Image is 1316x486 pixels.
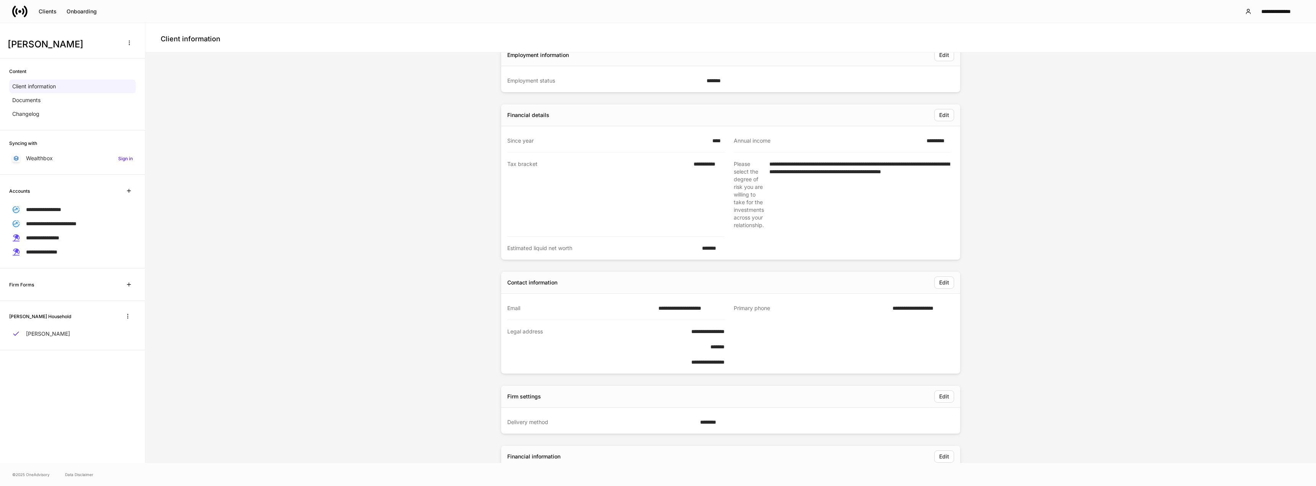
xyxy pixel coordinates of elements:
[507,137,708,145] div: Since year
[9,140,37,147] h6: Syncing with
[934,109,954,121] button: Edit
[65,471,93,478] a: Data Disclaimer
[507,304,654,312] div: Email
[507,77,702,85] div: Employment status
[26,154,53,162] p: Wealthbox
[9,68,26,75] h6: Content
[507,328,672,366] div: Legal address
[934,276,954,289] button: Edit
[9,327,136,341] a: [PERSON_NAME]
[507,418,695,426] div: Delivery method
[734,304,888,312] div: Primary phone
[734,137,922,145] div: Annual income
[934,390,954,403] button: Edit
[507,453,560,460] div: Financial information
[12,83,56,90] p: Client information
[9,80,136,93] a: Client information
[8,38,118,50] h3: [PERSON_NAME]
[26,330,70,338] p: [PERSON_NAME]
[39,9,57,14] div: Clients
[12,96,41,104] p: Documents
[939,394,949,399] div: Edit
[67,9,97,14] div: Onboarding
[9,313,71,320] h6: [PERSON_NAME] Household
[9,107,136,121] a: Changelog
[161,34,220,44] h4: Client information
[507,244,697,252] div: Estimated liquid net worth
[934,49,954,61] button: Edit
[9,187,30,195] h6: Accounts
[118,155,133,162] h6: Sign in
[507,160,689,229] div: Tax bracket
[507,279,557,286] div: Contact information
[9,281,34,288] h6: Firm Forms
[507,51,569,59] div: Employment information
[9,93,136,107] a: Documents
[939,112,949,118] div: Edit
[12,471,50,478] span: © 2025 OneAdvisory
[939,280,949,285] div: Edit
[507,111,549,119] div: Financial details
[12,110,39,118] p: Changelog
[939,454,949,459] div: Edit
[9,151,136,165] a: WealthboxSign in
[939,52,949,58] div: Edit
[507,393,541,400] div: Firm settings
[734,160,765,229] div: Please select the degree of risk you are willing to take for the investments across your relation...
[34,5,62,18] button: Clients
[934,450,954,463] button: Edit
[62,5,102,18] button: Onboarding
